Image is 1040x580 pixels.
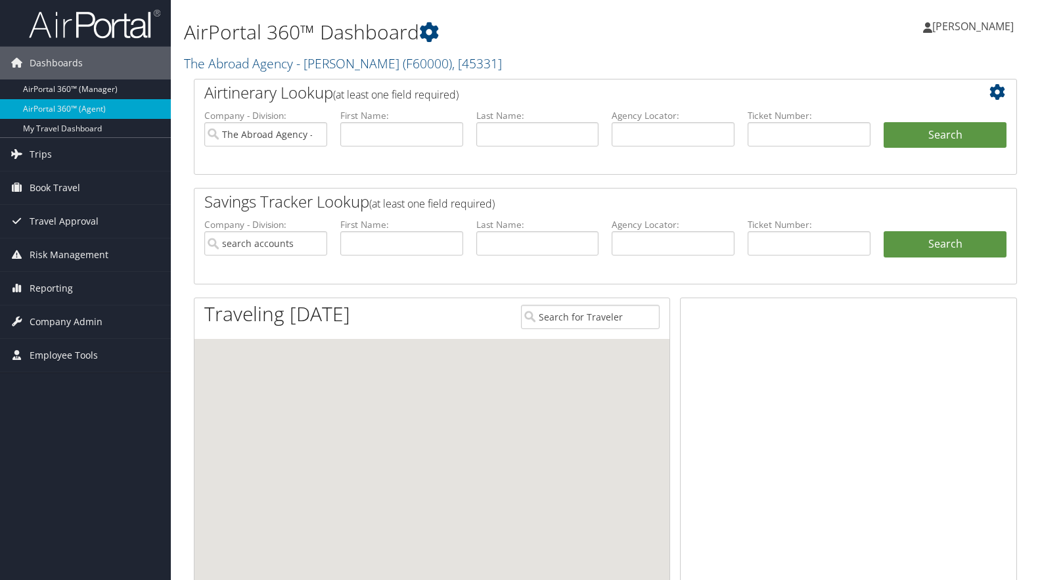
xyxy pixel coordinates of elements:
span: (at least one field required) [369,196,495,211]
label: Last Name: [476,109,599,122]
label: Last Name: [476,218,599,231]
input: search accounts [204,231,327,256]
label: Agency Locator: [612,109,735,122]
a: Search [884,231,1006,257]
label: Company - Division: [204,109,327,122]
h1: AirPortal 360™ Dashboard [184,18,746,46]
label: Ticket Number: [748,218,870,231]
label: First Name: [340,109,463,122]
a: The Abroad Agency - [PERSON_NAME] [184,55,502,72]
span: Trips [30,138,52,171]
span: Book Travel [30,171,80,204]
label: Company - Division: [204,218,327,231]
span: , [ 45331 ] [452,55,502,72]
span: [PERSON_NAME] [932,19,1014,33]
h2: Savings Tracker Lookup [204,190,938,213]
span: Company Admin [30,305,102,338]
button: Search [884,122,1006,148]
span: ( F60000 ) [403,55,452,72]
span: Employee Tools [30,339,98,372]
span: Dashboards [30,47,83,79]
span: (at least one field required) [333,87,459,102]
span: Reporting [30,272,73,305]
h2: Airtinerary Lookup [204,81,938,104]
label: Agency Locator: [612,218,735,231]
a: [PERSON_NAME] [923,7,1027,46]
img: airportal-logo.png [29,9,160,39]
input: Search for Traveler [521,305,660,329]
label: Ticket Number: [748,109,870,122]
h1: Traveling [DATE] [204,300,350,328]
span: Travel Approval [30,205,99,238]
label: First Name: [340,218,463,231]
span: Risk Management [30,238,108,271]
